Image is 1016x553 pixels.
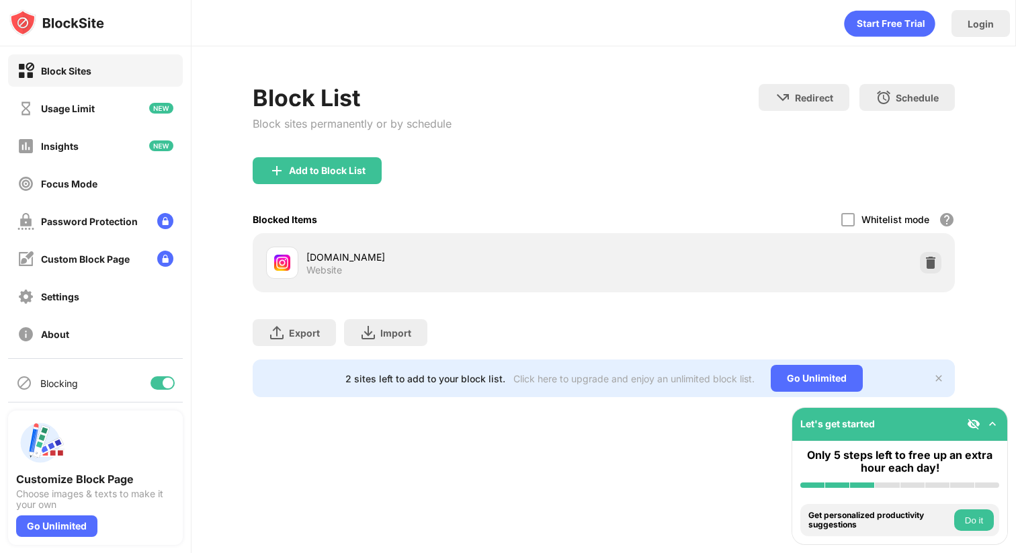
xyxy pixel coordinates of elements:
[17,100,34,117] img: time-usage-off.svg
[16,472,175,486] div: Customize Block Page
[861,214,929,225] div: Whitelist mode
[149,140,173,151] img: new-icon.svg
[41,329,69,340] div: About
[41,140,79,152] div: Insights
[17,213,34,230] img: password-protection-off.svg
[800,418,875,429] div: Let's get started
[16,375,32,391] img: blocking-icon.svg
[771,365,863,392] div: Go Unlimited
[795,92,833,103] div: Redirect
[16,419,65,467] img: push-custom-page.svg
[41,216,138,227] div: Password Protection
[274,255,290,271] img: favicons
[844,10,935,37] div: animation
[253,214,317,225] div: Blocked Items
[17,175,34,192] img: focus-off.svg
[41,291,79,302] div: Settings
[513,373,755,384] div: Click here to upgrade and enjoy an unlimited block list.
[157,213,173,229] img: lock-menu.svg
[345,373,505,384] div: 2 sites left to add to your block list.
[16,488,175,510] div: Choose images & texts to make it your own
[40,378,78,389] div: Blocking
[380,327,411,339] div: Import
[17,62,34,79] img: block-on.svg
[896,92,939,103] div: Schedule
[968,18,994,30] div: Login
[17,288,34,305] img: settings-off.svg
[967,417,980,431] img: eye-not-visible.svg
[954,509,994,531] button: Do it
[800,449,999,474] div: Only 5 steps left to free up an extra hour each day!
[253,117,452,130] div: Block sites permanently or by schedule
[289,327,320,339] div: Export
[17,138,34,155] img: insights-off.svg
[306,250,604,264] div: [DOMAIN_NAME]
[289,165,366,176] div: Add to Block List
[17,326,34,343] img: about-off.svg
[986,417,999,431] img: omni-setup-toggle.svg
[41,103,95,114] div: Usage Limit
[157,251,173,267] img: lock-menu.svg
[149,103,173,114] img: new-icon.svg
[306,264,342,276] div: Website
[41,178,97,189] div: Focus Mode
[808,511,951,530] div: Get personalized productivity suggestions
[253,84,452,112] div: Block List
[17,251,34,267] img: customize-block-page-off.svg
[41,253,130,265] div: Custom Block Page
[933,373,944,384] img: x-button.svg
[16,515,97,537] div: Go Unlimited
[9,9,104,36] img: logo-blocksite.svg
[41,65,91,77] div: Block Sites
